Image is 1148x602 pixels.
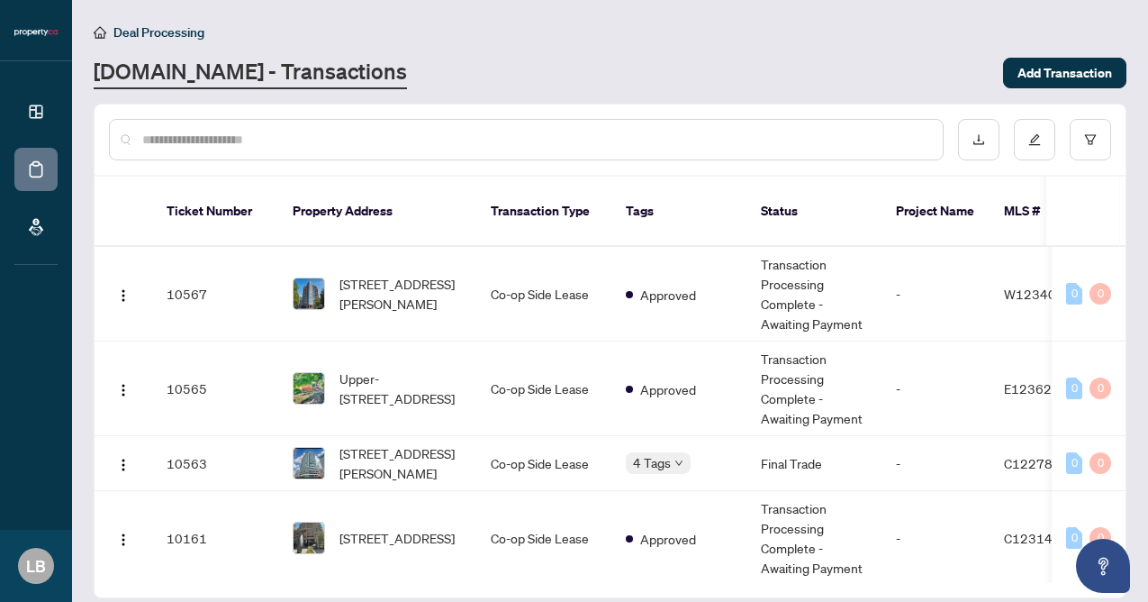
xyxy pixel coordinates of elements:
[611,177,746,247] th: Tags
[1076,539,1130,593] button: Open asap
[1066,283,1082,305] div: 0
[152,177,278,247] th: Ticket Number
[990,177,1098,247] th: MLS #
[1066,378,1082,399] div: 0
[26,553,46,579] span: LB
[1089,378,1111,399] div: 0
[116,458,131,472] img: Logo
[881,491,990,586] td: -
[152,436,278,491] td: 10563
[1017,59,1112,87] span: Add Transaction
[476,436,611,491] td: Co-op Side Lease
[476,491,611,586] td: Co-op Side Lease
[152,342,278,436] td: 10565
[94,57,407,89] a: [DOMAIN_NAME] - Transactions
[339,443,462,483] span: [STREET_ADDRESS][PERSON_NAME]
[881,436,990,491] td: -
[1014,119,1055,160] button: edit
[339,274,462,314] span: [STREET_ADDRESS][PERSON_NAME]
[1004,530,1077,546] span: C12314034
[1004,380,1076,397] span: E12362184
[109,279,138,308] button: Logo
[746,436,881,491] td: Final Trade
[746,247,881,342] td: Transaction Processing Complete - Awaiting Payment
[1028,133,1041,146] span: edit
[109,524,138,552] button: Logo
[633,452,671,473] span: 4 Tags
[476,342,611,436] td: Co-op Side Lease
[109,374,138,403] button: Logo
[294,523,324,553] img: thumbnail-img
[294,373,324,404] img: thumbnail-img
[1070,119,1111,160] button: filter
[339,528,455,548] span: [STREET_ADDRESS]
[116,533,131,547] img: Logo
[294,448,324,479] img: thumbnail-img
[746,342,881,436] td: Transaction Processing Complete - Awaiting Payment
[476,177,611,247] th: Transaction Type
[674,459,683,468] span: down
[476,247,611,342] td: Co-op Side Lease
[746,177,881,247] th: Status
[881,177,990,247] th: Project Name
[958,119,999,160] button: download
[1084,133,1097,146] span: filter
[294,278,324,309] img: thumbnail-img
[14,27,58,38] img: logo
[881,247,990,342] td: -
[1066,527,1082,549] div: 0
[1003,58,1126,88] button: Add Transaction
[152,491,278,586] td: 10161
[1004,455,1077,471] span: C12278022
[972,133,985,146] span: download
[278,177,476,247] th: Property Address
[1089,527,1111,549] div: 0
[94,26,106,39] span: home
[1089,452,1111,474] div: 0
[640,529,696,549] span: Approved
[1066,452,1082,474] div: 0
[116,383,131,397] img: Logo
[113,24,204,41] span: Deal Processing
[746,491,881,586] td: Transaction Processing Complete - Awaiting Payment
[1089,283,1111,305] div: 0
[109,449,138,478] button: Logo
[116,288,131,303] img: Logo
[152,247,278,342] td: 10567
[881,342,990,436] td: -
[339,369,462,408] span: Upper-[STREET_ADDRESS]
[640,285,696,305] span: Approved
[640,379,696,399] span: Approved
[1004,286,1080,302] span: W12340105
